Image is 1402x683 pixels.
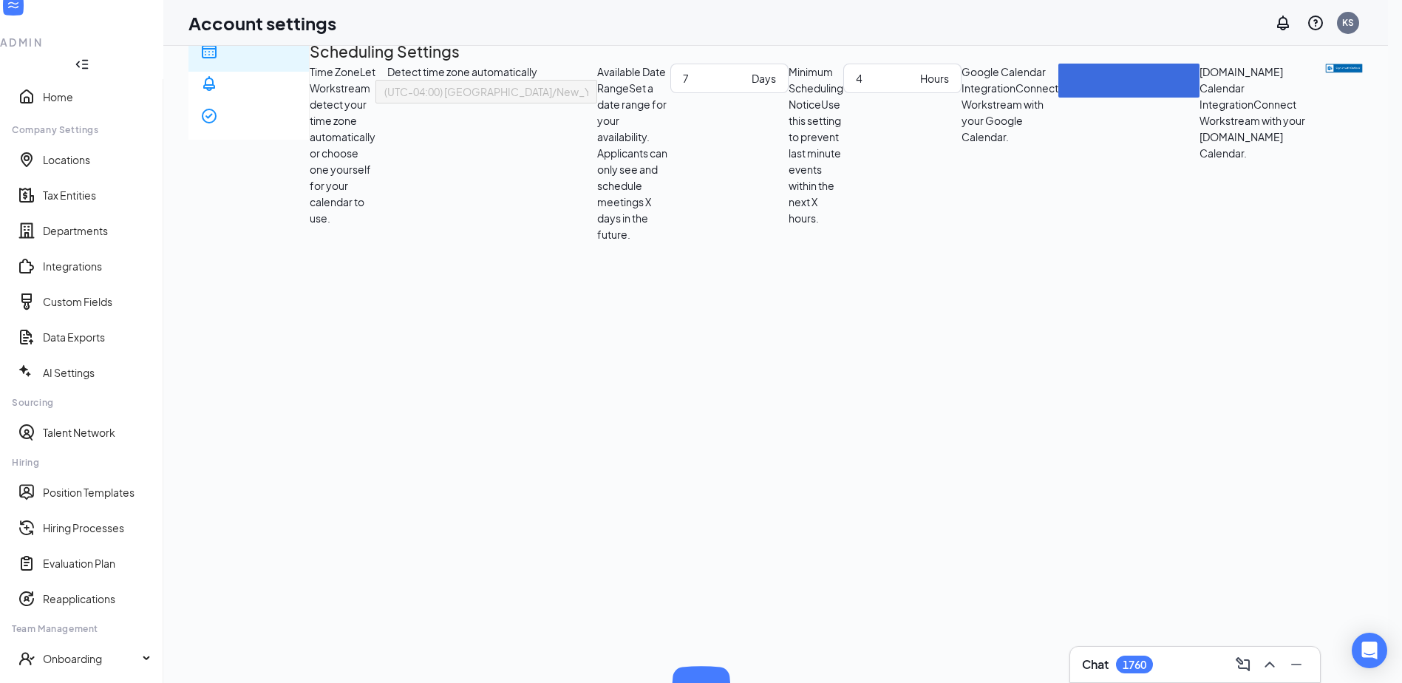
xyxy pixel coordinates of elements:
a: CheckmarkCircle [188,107,309,137]
h1: Account settings [188,10,336,35]
svg: Calendar [200,42,218,60]
div: Days [752,70,776,86]
svg: CheckmarkCircle [200,107,218,125]
button: ComposeMessage [1231,653,1255,676]
a: Data Exports [43,330,152,344]
a: Integrations [43,259,152,273]
span: Set a date range for your availability. Applicants can only see and schedule meetings X days in t... [597,81,667,241]
span: (UTC-04:00) [GEOGRAPHIC_DATA]/New_York - Eastern Time [384,81,678,103]
a: Custom Fields [43,294,152,309]
a: Home [43,89,152,104]
svg: ComposeMessage [1234,656,1252,673]
div: Sourcing [12,396,151,409]
div: Team Management [12,622,151,635]
a: Bell [188,75,309,104]
span: Detect time zone automatically [387,64,537,80]
svg: Notifications [1274,14,1292,32]
a: Hiring Processes [43,520,152,535]
a: Position Templates [43,485,152,500]
svg: Collapse [75,57,89,72]
div: KS [1342,16,1354,29]
h2: Scheduling Settings [310,39,460,64]
svg: UserCheck [18,650,35,667]
div: Open Intercom Messenger [1352,633,1387,668]
div: Onboarding [43,651,138,666]
h3: Chat [1082,656,1109,673]
svg: ChevronUp [1261,656,1279,673]
button: ChevronUp [1258,653,1282,676]
a: Talent Network [43,425,152,440]
svg: QuestionInfo [1307,14,1324,32]
a: Evaluation Plan [43,556,152,571]
a: Tax Entities [43,188,152,203]
div: 1760 [1123,659,1146,671]
a: Reapplications [43,591,152,606]
span: Google Calendar Integration [962,65,1046,95]
div: Hours [920,70,949,86]
div: Hiring [12,456,151,469]
button: Minimize [1284,653,1308,676]
span: Minimum Scheduling Notice [789,65,843,111]
div: Company Settings [12,123,151,136]
span: Time Zone [310,65,360,78]
a: Departments [43,223,152,238]
span: [DOMAIN_NAME] Calendar Integration [1199,65,1283,111]
a: Calendar [188,42,309,72]
a: AI Settings [43,365,152,380]
span: Available Date Range [597,65,666,95]
svg: Bell [200,75,218,92]
a: Locations [43,152,152,167]
svg: Minimize [1287,656,1305,673]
